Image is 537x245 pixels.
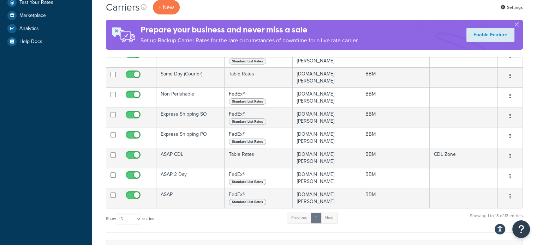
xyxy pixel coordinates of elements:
[19,13,46,19] span: Marketplace
[225,168,293,188] td: FedEx®
[361,47,430,67] td: BBM
[361,108,430,128] td: BBM
[229,118,266,125] span: Standard List Rates
[19,26,39,32] span: Analytics
[156,168,225,188] td: ASAP 2 Day
[156,148,225,168] td: ASAP CDL
[225,67,293,87] td: Table Rates
[156,87,225,108] td: Non Perishable
[156,128,225,148] td: Express Shipping PO
[293,47,361,67] td: [DOMAIN_NAME][PERSON_NAME]
[361,67,430,87] td: BBM
[361,168,430,188] td: BBM
[430,148,498,168] td: CDL Zone
[287,213,311,223] a: Previous
[229,199,266,205] span: Standard List Rates
[361,128,430,148] td: BBM
[470,212,523,227] div: Showing 1 to 13 of 13 entries
[321,213,338,223] a: Next
[293,188,361,208] td: [DOMAIN_NAME][PERSON_NAME]
[106,214,154,224] label: Show entries
[466,28,514,42] a: Enable Feature
[361,188,430,208] td: BBM
[19,39,42,45] span: Help Docs
[229,98,266,105] span: Standard List Rates
[311,213,321,223] a: 1
[361,87,430,108] td: BBM
[106,20,141,50] img: ad-rules-rateshop-fe6ec290ccb7230408bd80ed9643f0289d75e0ffd9eb532fc0e269fcd187b520.png
[225,128,293,148] td: FedEx®
[5,9,86,22] a: Marketplace
[229,179,266,185] span: Standard List Rates
[293,67,361,87] td: [DOMAIN_NAME][PERSON_NAME]
[293,128,361,148] td: [DOMAIN_NAME][PERSON_NAME]
[361,148,430,168] td: BBM
[293,168,361,188] td: [DOMAIN_NAME][PERSON_NAME]
[293,148,361,168] td: [DOMAIN_NAME][PERSON_NAME]
[156,108,225,128] td: Express Shipping SO
[229,139,266,145] span: Standard List Rates
[141,24,359,36] h4: Prepare your business and never miss a sale
[116,214,142,224] select: Showentries
[501,2,523,12] a: Settings
[293,87,361,108] td: [DOMAIN_NAME][PERSON_NAME]
[225,108,293,128] td: FedEx®
[225,47,293,67] td: FedEx®
[293,108,361,128] td: [DOMAIN_NAME][PERSON_NAME]
[141,36,359,45] p: Set up Backup Carrier Rates for the rare circumstances of downtime for a live rate carrier.
[512,220,530,238] button: Open Resource Center
[5,22,86,35] a: Analytics
[156,67,225,87] td: Same Day (Courier)
[106,0,140,14] h1: Carriers
[5,35,86,48] a: Help Docs
[225,87,293,108] td: FedEx®
[229,58,266,65] span: Standard List Rates
[156,47,225,67] td: Schedule Delivery
[225,148,293,168] td: Table Rates
[225,188,293,208] td: FedEx®
[156,188,225,208] td: ASAP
